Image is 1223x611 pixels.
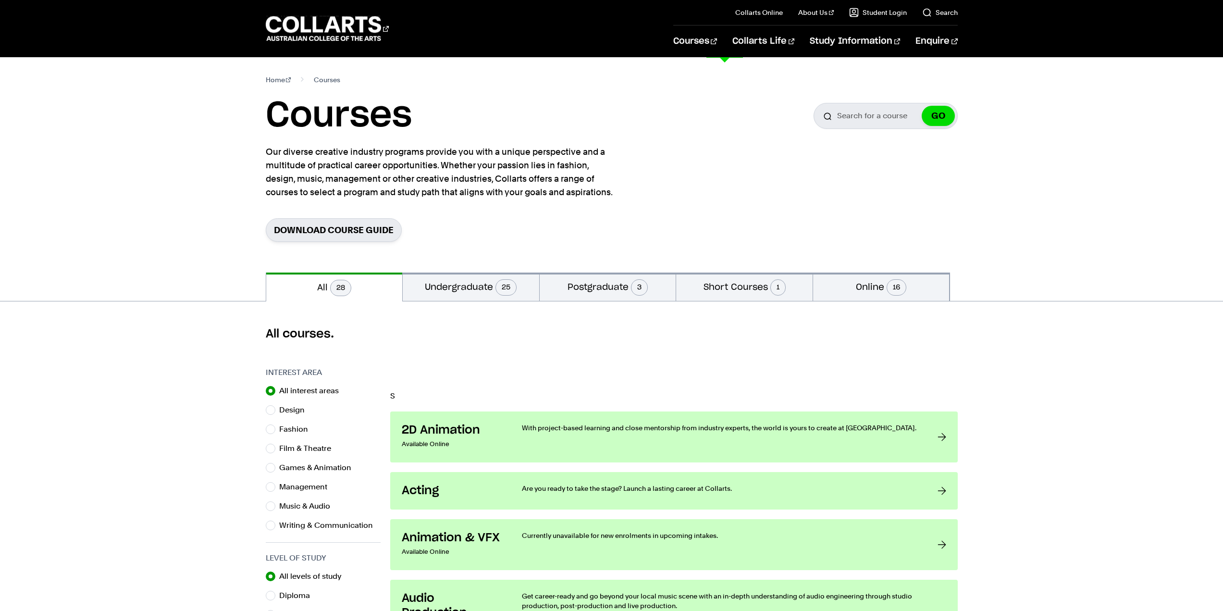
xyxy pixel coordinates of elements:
[279,589,318,602] label: Diploma
[279,570,349,583] label: All levels of study
[540,273,676,301] button: Postgraduate3
[279,461,359,474] label: Games & Animation
[522,484,918,493] p: Are you ready to take the stage? Launch a lasting career at Collarts.
[390,392,958,400] p: S
[631,279,648,296] span: 3
[770,279,786,296] span: 1
[266,367,381,378] h3: Interest Area
[735,8,783,17] a: Collarts Online
[798,8,834,17] a: About Us
[314,73,340,87] span: Courses
[887,279,906,296] span: 16
[402,423,503,437] h3: 2D Animation
[279,480,335,494] label: Management
[390,411,958,462] a: 2D Animation Available Online With project-based learning and close mentorship from industry expe...
[279,423,316,436] label: Fashion
[732,25,794,57] a: Collarts Life
[402,531,503,545] h3: Animation & VFX
[279,384,346,398] label: All interest areas
[810,25,900,57] a: Study Information
[814,103,958,129] input: Search for a course
[266,145,617,199] p: Our diverse creative industry programs provide you with a unique perspective and a multitude of p...
[266,94,412,137] h1: Courses
[915,25,957,57] a: Enquire
[673,25,717,57] a: Courses
[279,403,312,417] label: Design
[522,591,918,611] p: Get career-ready and go beyond your local music scene with an in-depth understanding of audio eng...
[266,15,389,42] div: Go to homepage
[922,106,955,126] button: GO
[390,472,958,510] a: Acting Are you ready to take the stage? Launch a lasting career at Collarts.
[279,519,381,532] label: Writing & Communication
[266,73,291,87] a: Home
[279,499,338,513] label: Music & Audio
[402,484,503,498] h3: Acting
[813,273,950,301] button: Online16
[266,273,403,301] button: All28
[676,273,813,301] button: Short Courses1
[266,218,402,242] a: Download Course Guide
[522,531,918,540] p: Currently unavailable for new enrolments in upcoming intakes.
[402,437,503,451] p: Available Online
[522,423,918,433] p: With project-based learning and close mentorship from industry experts, the world is yours to cre...
[922,8,958,17] a: Search
[279,442,339,455] label: Film & Theatre
[849,8,907,17] a: Student Login
[266,326,958,342] h2: All courses.
[403,273,539,301] button: Undergraduate25
[330,280,351,296] span: 28
[495,279,517,296] span: 25
[266,552,381,564] h3: Level of Study
[390,519,958,570] a: Animation & VFX Available Online Currently unavailable for new enrolments in upcoming intakes.
[402,545,503,559] p: Available Online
